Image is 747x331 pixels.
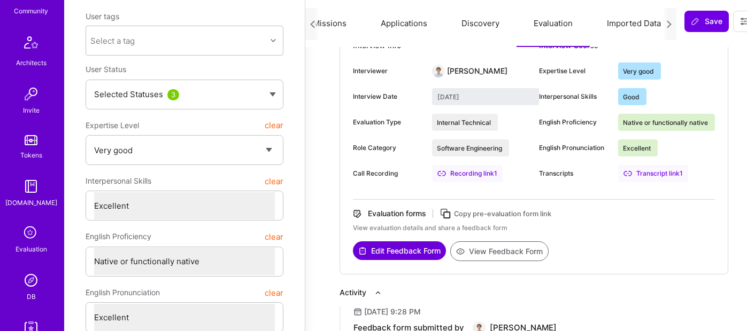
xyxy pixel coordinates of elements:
img: Invite [20,83,42,105]
span: User Status [86,65,126,74]
div: [PERSON_NAME] [447,66,507,76]
div: Interpersonal Skills [539,92,610,101]
div: Expertise Level [539,66,610,76]
img: caret [269,92,276,97]
div: Invite [23,105,40,116]
div: Transcripts [539,169,610,178]
button: Save [684,11,729,32]
div: 3 [167,89,179,100]
span: English Pronunciation [86,283,160,302]
div: [DATE] 9:28 PM [364,306,421,317]
span: Expertise Level [86,116,139,135]
i: icon Next [665,20,673,28]
i: icon Copy [440,208,452,220]
a: Transcript link1 [618,165,688,182]
img: guide book [20,176,42,197]
button: clear [265,227,283,246]
div: English Pronunciation [539,143,610,153]
button: clear [265,283,283,302]
div: DB [27,291,36,302]
div: Interviewer [353,66,423,76]
div: Evaluation forms [368,208,426,219]
span: Interpersonal Skills [86,171,151,191]
div: Activity [340,287,366,298]
div: Interview Date [353,92,423,101]
a: Edit Feedback Form [353,241,446,261]
div: View evaluation details and share a feedback form [353,223,715,233]
button: View Feedback Form [450,241,549,261]
i: icon Next [309,20,317,28]
button: clear [265,116,283,135]
i: icon SelectionTeam [21,223,41,243]
span: English Proficiency [86,227,151,246]
span: Save [691,16,722,27]
button: Edit Feedback Form [353,241,446,260]
img: Admin Search [20,270,42,291]
a: Recording link1 [432,165,503,182]
div: Recording link 1 [432,165,503,182]
div: [DOMAIN_NAME] [5,197,57,208]
label: User tags [86,11,119,21]
i: icon Chevron [271,38,276,43]
div: Copy pre-evaluation form link [454,208,551,219]
div: Evaluation Type [353,117,423,127]
div: Tokens [20,149,42,161]
div: Architects [16,57,47,68]
span: Selected Statuses [94,89,163,99]
div: Call Recording [353,169,423,178]
div: English Proficiency [539,117,610,127]
img: tokens [25,135,37,145]
div: Select a tag [90,35,135,46]
div: Role Category [353,143,423,153]
div: Evaluation [16,243,47,255]
button: clear [265,171,283,191]
div: Transcript link 1 [618,165,688,182]
img: User Avatar [432,65,445,77]
img: Architects [18,31,44,57]
div: Community [14,5,48,17]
